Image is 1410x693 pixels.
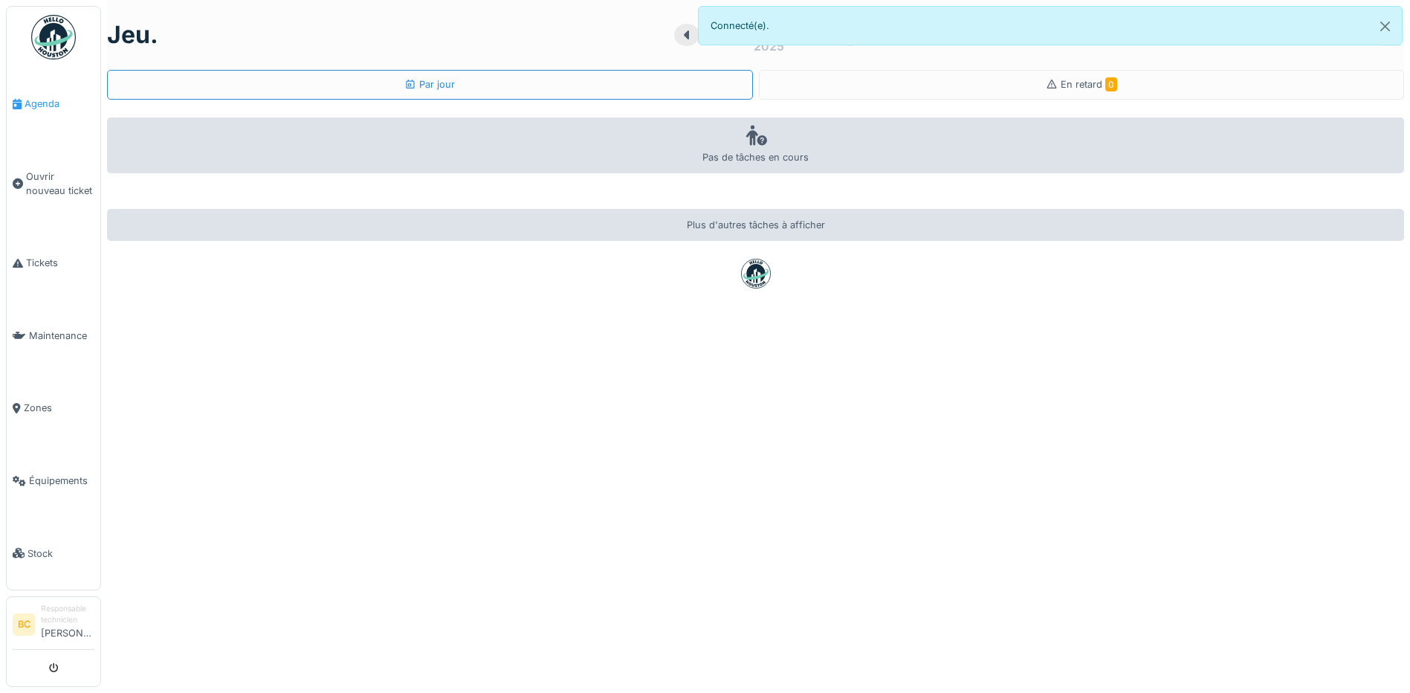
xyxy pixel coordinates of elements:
span: En retard [1061,79,1117,90]
a: Ouvrir nouveau ticket [7,141,100,228]
span: Zones [24,401,94,415]
div: Par jour [404,77,455,91]
div: 2025 [754,37,784,55]
span: Stock [28,547,94,561]
li: BC [13,613,35,636]
span: Ouvrir nouveau ticket [26,170,94,198]
span: 0 [1105,77,1117,91]
a: Tickets [7,227,100,300]
li: [PERSON_NAME] [41,603,94,646]
img: badge-BVDL4wpA.svg [741,259,771,289]
a: Maintenance [7,300,100,373]
span: Tickets [26,256,94,270]
a: BC Responsable technicien[PERSON_NAME] [13,603,94,650]
div: Responsable technicien [41,603,94,626]
span: Équipements [29,474,94,488]
div: Plus d'autres tâches à afficher [107,209,1404,241]
a: Zones [7,372,100,445]
span: Agenda [25,97,94,111]
a: Stock [7,517,100,590]
div: Pas de tâches en cours [107,117,1404,173]
img: Badge_color-CXgf-gQk.svg [31,15,76,59]
span: Maintenance [29,329,94,343]
a: Agenda [7,68,100,141]
button: Close [1368,7,1402,46]
a: Équipements [7,445,100,518]
div: Connecté(e). [698,6,1403,45]
h1: jeu. [107,21,158,49]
